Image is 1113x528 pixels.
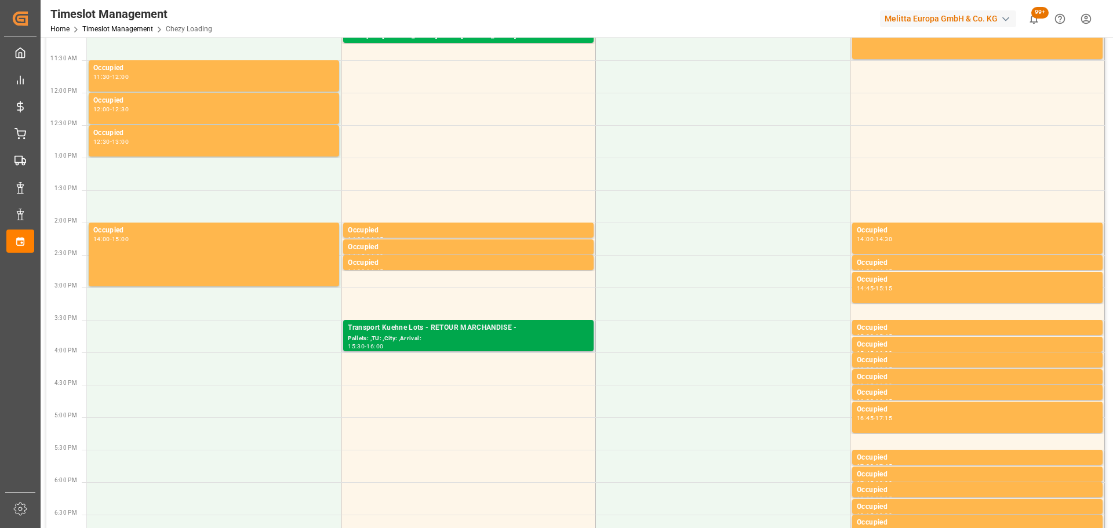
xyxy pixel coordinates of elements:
[874,269,875,274] div: -
[365,236,366,242] div: -
[880,10,1016,27] div: Melitta Europa GmbH & Co. KG
[857,286,874,291] div: 14:45
[366,269,383,274] div: 14:45
[875,480,892,486] div: 18:00
[874,334,875,339] div: -
[348,225,589,236] div: Occupied
[82,25,153,33] a: Timeslot Management
[112,74,129,79] div: 12:00
[112,236,129,242] div: 15:00
[875,513,892,518] div: 18:30
[348,253,365,258] div: 14:15
[110,139,112,144] div: -
[857,501,1098,513] div: Occupied
[874,399,875,404] div: -
[875,351,892,356] div: 16:00
[875,496,892,501] div: 18:15
[857,387,1098,399] div: Occupied
[54,282,77,289] span: 3:00 PM
[874,383,875,388] div: -
[365,253,366,258] div: -
[880,8,1021,30] button: Melitta Europa GmbH & Co. KG
[54,217,77,224] span: 2:00 PM
[874,480,875,486] div: -
[54,250,77,256] span: 2:30 PM
[857,496,874,501] div: 18:00
[857,452,1098,464] div: Occupied
[857,274,1098,286] div: Occupied
[857,513,874,518] div: 18:15
[875,334,892,339] div: 15:45
[110,107,112,112] div: -
[93,139,110,144] div: 12:30
[54,152,77,159] span: 1:00 PM
[875,464,892,469] div: 17:45
[93,63,334,74] div: Occupied
[875,286,892,291] div: 15:15
[857,322,1098,334] div: Occupied
[348,334,589,344] div: Pallets: ,TU: ,City: ,Arrival:
[348,257,589,269] div: Occupied
[348,269,365,274] div: 14:30
[54,509,77,516] span: 6:30 PM
[857,480,874,486] div: 17:45
[875,366,892,372] div: 16:15
[54,347,77,354] span: 4:00 PM
[366,236,383,242] div: 14:15
[348,42,589,52] div: Pallets: 27,TU: ,City: [GEOGRAPHIC_DATA],Arrival: [DATE] 00:00:00
[50,55,77,61] span: 11:30 AM
[93,225,334,236] div: Occupied
[874,496,875,501] div: -
[50,88,77,94] span: 12:00 PM
[366,344,383,349] div: 16:00
[365,344,366,349] div: -
[54,315,77,321] span: 3:30 PM
[348,236,365,242] div: 14:00
[54,185,77,191] span: 1:30 PM
[875,383,892,388] div: 16:30
[857,372,1098,383] div: Occupied
[54,412,77,418] span: 5:00 PM
[857,334,874,339] div: 15:30
[857,269,874,274] div: 14:30
[366,253,383,258] div: 14:30
[857,404,1098,416] div: Occupied
[93,107,110,112] div: 12:00
[50,5,212,23] div: Timeslot Management
[110,74,112,79] div: -
[1031,7,1049,19] span: 99+
[874,351,875,356] div: -
[874,366,875,372] div: -
[50,120,77,126] span: 12:30 PM
[93,236,110,242] div: 14:00
[857,236,874,242] div: 14:00
[112,139,129,144] div: 13:00
[93,74,110,79] div: 11:30
[857,339,1098,351] div: Occupied
[875,399,892,404] div: 16:45
[874,236,875,242] div: -
[857,383,874,388] div: 16:15
[110,236,112,242] div: -
[857,469,1098,480] div: Occupied
[348,344,365,349] div: 15:30
[875,416,892,421] div: 17:15
[348,242,589,253] div: Occupied
[875,236,892,242] div: 14:30
[54,445,77,451] span: 5:30 PM
[54,477,77,483] span: 6:00 PM
[54,380,77,386] span: 4:30 PM
[1021,6,1047,32] button: show 100 new notifications
[857,416,874,421] div: 16:45
[857,225,1098,236] div: Occupied
[857,257,1098,269] div: Occupied
[857,399,874,404] div: 16:30
[93,128,334,139] div: Occupied
[874,464,875,469] div: -
[857,355,1098,366] div: Occupied
[874,513,875,518] div: -
[50,25,70,33] a: Home
[93,95,334,107] div: Occupied
[857,351,874,356] div: 15:45
[874,286,875,291] div: -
